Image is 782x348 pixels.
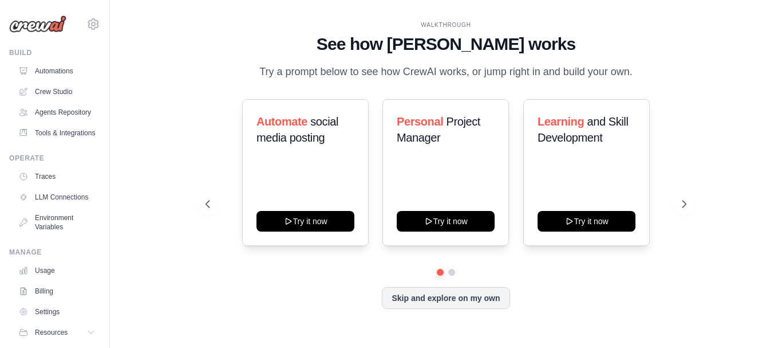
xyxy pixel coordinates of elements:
a: Usage [14,261,100,280]
a: Automations [14,62,100,80]
button: Try it now [397,211,495,232]
a: Agents Repository [14,103,100,122]
a: Settings [14,303,100,321]
span: and Skill Development [538,115,628,144]
a: LLM Connections [14,188,100,206]
div: Build [9,48,100,57]
span: Learning [538,115,584,128]
a: Traces [14,167,100,186]
div: Manage [9,248,100,257]
h1: See how [PERSON_NAME] works [206,34,686,54]
button: Resources [14,323,100,342]
span: Automate [256,115,307,128]
a: Crew Studio [14,83,100,101]
button: Skip and explore on my own [382,287,510,309]
a: Environment Variables [14,209,100,236]
div: WALKTHROUGH [206,21,686,29]
div: Operate [9,154,100,163]
span: social media posting [256,115,338,144]
span: Resources [35,328,68,337]
button: Try it now [538,211,635,232]
a: Tools & Integrations [14,124,100,142]
span: Personal [397,115,443,128]
img: Logo [9,15,66,33]
button: Try it now [256,211,354,232]
a: Billing [14,282,100,300]
span: Project Manager [397,115,480,144]
p: Try a prompt below to see how CrewAI works, or jump right in and build your own. [254,64,638,80]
